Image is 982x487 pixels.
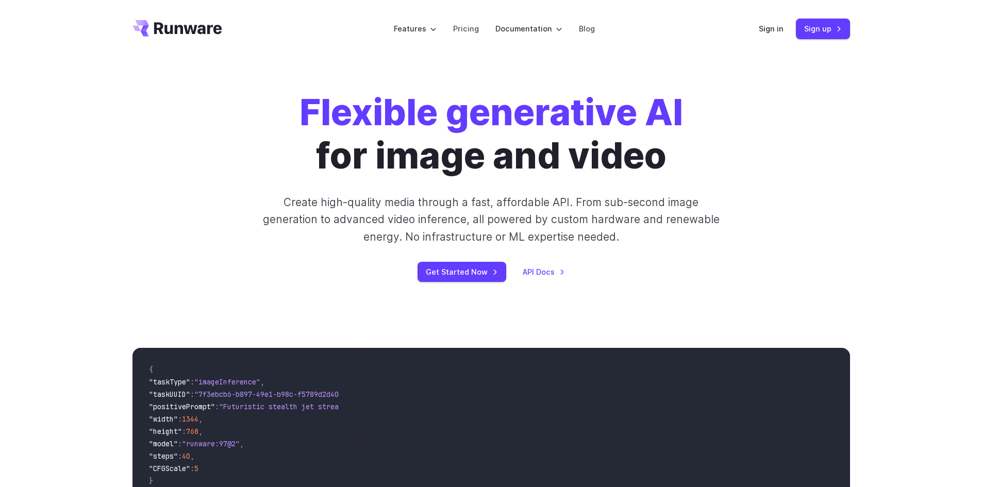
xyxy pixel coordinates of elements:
[796,19,850,39] a: Sign up
[149,476,153,485] span: }
[178,439,182,448] span: :
[149,377,190,387] span: "taskType"
[149,439,178,448] span: "model"
[190,464,194,473] span: :
[394,23,437,35] label: Features
[240,439,244,448] span: ,
[194,390,351,399] span: "7f3ebcb6-b897-49e1-b98c-f5789d2d40d7"
[178,414,182,424] span: :
[198,414,203,424] span: ,
[149,414,178,424] span: "width"
[182,427,186,436] span: :
[149,451,178,461] span: "steps"
[149,464,190,473] span: "CFGScale"
[190,377,194,387] span: :
[190,451,194,461] span: ,
[178,451,182,461] span: :
[149,365,153,374] span: {
[579,23,595,35] a: Blog
[149,427,182,436] span: "height"
[182,414,198,424] span: 1344
[149,402,215,411] span: "positivePrompt"
[186,427,198,436] span: 768
[260,377,264,387] span: ,
[299,91,683,177] h1: for image and video
[149,390,190,399] span: "taskUUID"
[190,390,194,399] span: :
[495,23,562,35] label: Documentation
[198,427,203,436] span: ,
[418,262,506,282] a: Get Started Now
[759,23,784,35] a: Sign in
[261,194,721,245] p: Create high-quality media through a fast, affordable API. From sub-second image generation to adv...
[182,439,240,448] span: "runware:97@2"
[299,90,683,134] strong: Flexible generative AI
[453,23,479,35] a: Pricing
[219,402,594,411] span: "Futuristic stealth jet streaking through a neon-lit cityscape with glowing purple exhaust"
[215,402,219,411] span: :
[194,464,198,473] span: 5
[523,266,565,278] a: API Docs
[132,20,222,37] a: Go to /
[194,377,260,387] span: "imageInference"
[182,451,190,461] span: 40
